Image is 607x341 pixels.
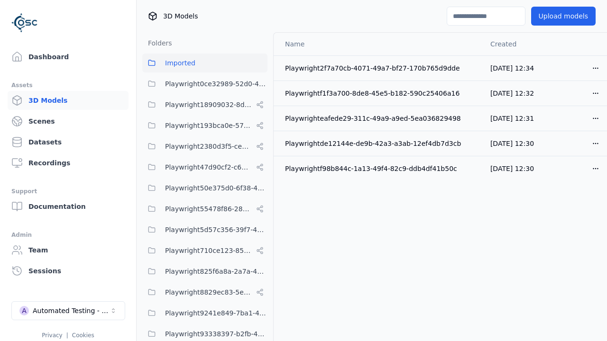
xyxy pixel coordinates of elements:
img: Logo [11,9,38,36]
button: Select a workspace [11,301,125,320]
span: Imported [165,57,195,69]
span: Playwright2380d3f5-cebf-494e-b965-66be4d67505e [165,141,252,152]
span: [DATE] 12:30 [490,165,534,172]
div: Playwrightde12144e-de9b-42a3-a3ab-12ef4db7d3cb [285,139,475,148]
button: Playwright825f6a8a-2a7a-425c-94f7-650318982f69 [142,262,267,281]
span: [DATE] 12:31 [490,115,534,122]
span: [DATE] 12:34 [490,64,534,72]
span: Playwright9241e849-7ba1-474f-9275-02cfa81d37fc [165,307,267,319]
button: Playwright50e375d0-6f38-48a7-96e0-b0dcfa24b72f [142,179,267,197]
a: Team [8,241,129,260]
button: Playwright18909032-8d07-45c5-9c81-9eec75d0b16b [142,95,267,114]
div: Automated Testing - Playwright [33,306,110,315]
a: Cookies [72,332,94,339]
span: 3D Models [163,11,198,21]
span: Playwright193bca0e-57fa-418d-8ea9-45122e711dc7 [165,120,252,131]
span: Playwright18909032-8d07-45c5-9c81-9eec75d0b16b [165,99,252,110]
button: Playwright9241e849-7ba1-474f-9275-02cfa81d37fc [142,304,267,323]
a: Privacy [42,332,62,339]
th: Created [483,33,546,55]
div: Admin [11,229,125,241]
span: Playwright5d57c356-39f7-47ed-9ab9-d0409ac6cddc [165,224,267,235]
span: [DATE] 12:30 [490,140,534,147]
span: Playwright8829ec83-5e68-4376-b984-049061a310ed [165,287,252,298]
h3: Folders [142,38,172,48]
span: Playwright825f6a8a-2a7a-425c-94f7-650318982f69 [165,266,267,277]
button: Playwright0ce32989-52d0-45cf-b5b9-59d5033d313a [142,74,267,93]
button: Imported [142,54,267,72]
span: Playwright47d90cf2-c635-4353-ba3b-5d4538945666 [165,162,252,173]
span: Playwright710ce123-85fd-4f8c-9759-23c3308d8830 [165,245,252,256]
div: Playwrightf1f3a700-8de8-45e5-b182-590c25406a16 [285,89,475,98]
span: Playwright50e375d0-6f38-48a7-96e0-b0dcfa24b72f [165,182,267,194]
a: 3D Models [8,91,129,110]
button: Playwright193bca0e-57fa-418d-8ea9-45122e711dc7 [142,116,267,135]
button: Playwright47d90cf2-c635-4353-ba3b-5d4538945666 [142,158,267,177]
button: Playwright5d57c356-39f7-47ed-9ab9-d0409ac6cddc [142,220,267,239]
button: Playwright55478f86-28dc-49b8-8d1f-c7b13b14578c [142,199,267,218]
div: Assets [11,80,125,91]
button: Playwright2380d3f5-cebf-494e-b965-66be4d67505e [142,137,267,156]
a: Dashboard [8,47,129,66]
th: Name [274,33,483,55]
a: Sessions [8,261,129,280]
div: Playwrighteafede29-311c-49a9-a9ed-5ea036829498 [285,114,475,123]
div: Playwrightf98b844c-1a13-49f4-82c9-ddb4df41b50c [285,164,475,173]
a: Datasets [8,133,129,152]
a: Documentation [8,197,129,216]
button: Playwright8829ec83-5e68-4376-b984-049061a310ed [142,283,267,302]
button: Upload models [531,7,596,26]
div: A [19,306,29,315]
span: | [66,332,68,339]
div: Support [11,186,125,197]
span: Playwright0ce32989-52d0-45cf-b5b9-59d5033d313a [165,78,267,90]
span: [DATE] 12:32 [490,90,534,97]
span: Playwright93338397-b2fb-421c-ae48-639c0e37edfa [165,328,267,340]
a: Scenes [8,112,129,131]
span: Playwright55478f86-28dc-49b8-8d1f-c7b13b14578c [165,203,252,215]
div: Playwright2f7a70cb-4071-49a7-bf27-170b765d9dde [285,63,475,73]
a: Recordings [8,153,129,172]
button: Playwright710ce123-85fd-4f8c-9759-23c3308d8830 [142,241,267,260]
